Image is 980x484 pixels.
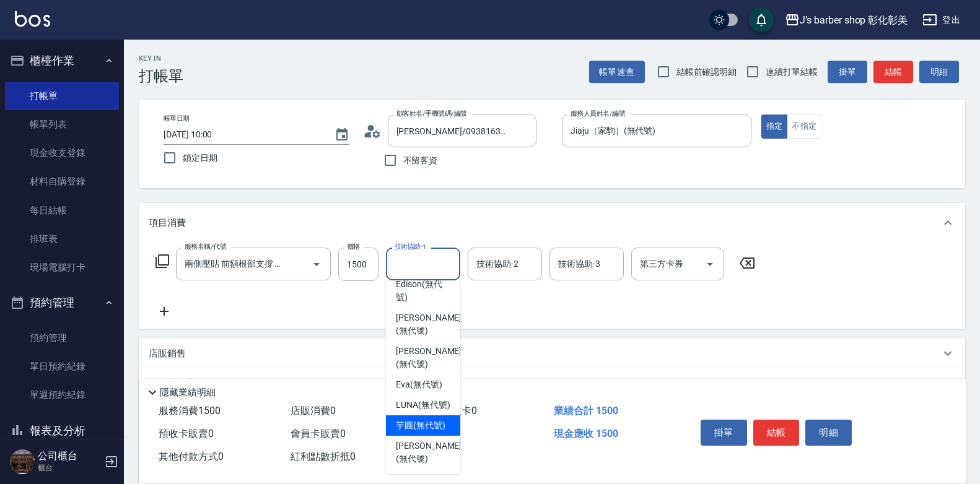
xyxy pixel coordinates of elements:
a: 現場電腦打卡 [5,253,119,282]
button: 結帳 [873,61,913,84]
button: Open [307,254,326,274]
span: 會員卡販賣 0 [291,428,346,439]
h2: Key In [139,54,183,63]
a: 材料自購登錄 [5,167,119,196]
span: [PERSON_NAME] (無代號) [396,439,462,465]
p: 櫃台 [38,462,101,473]
span: [PERSON_NAME] (無代號) [396,345,462,371]
p: 預收卡販賣 [149,377,195,390]
a: 打帳單 [5,82,119,110]
span: LUNA (無代號) [396,399,450,412]
label: 服務人員姓名/編號 [571,109,625,118]
a: 每日結帳 [5,196,119,225]
span: 芋圓 (無代號) [396,419,445,432]
label: 帳單日期 [164,114,190,123]
button: Choose date, selected date is 2025-08-25 [327,120,357,150]
h5: 公司櫃台 [38,450,101,462]
span: 鎖定日期 [183,152,217,165]
img: Person [10,449,35,474]
span: 不留客資 [403,154,438,167]
div: 店販銷售 [139,339,965,368]
h3: 打帳單 [139,67,183,85]
p: 項目消費 [149,217,186,230]
span: 服務消費 1500 [159,405,221,417]
div: 項目消費 [139,203,965,243]
span: Eva (無代號) [396,378,442,391]
button: 預約管理 [5,287,119,319]
a: 排班表 [5,225,119,253]
div: J’s barber shop 彰化彰美 [800,12,908,28]
a: 單日預約紀錄 [5,352,119,381]
label: 技術協助-1 [395,242,426,251]
button: 指定 [761,115,788,139]
button: 不指定 [787,115,821,139]
p: 店販銷售 [149,347,186,360]
button: 掛單 [701,420,747,446]
span: 紅利點數折抵 0 [291,451,356,462]
label: 服務名稱/代號 [185,242,226,251]
p: 隱藏業績明細 [160,386,216,399]
span: 連續打單結帳 [766,66,818,79]
span: 結帳前確認明細 [676,66,737,79]
button: Open [700,254,720,274]
a: 現金收支登錄 [5,139,119,167]
label: 價格 [347,242,360,251]
span: 店販消費 0 [291,405,336,417]
span: 預收卡販賣 0 [159,428,214,439]
button: 櫃檯作業 [5,45,119,77]
button: 登出 [917,9,965,32]
span: 現金應收 1500 [554,428,618,439]
input: YYYY/MM/DD hh:mm [164,124,322,145]
span: 業績合計 1500 [554,405,618,417]
span: [PERSON_NAME] (無代號) [396,311,462,337]
button: 報表及分析 [5,415,119,447]
button: 明細 [919,61,959,84]
button: J’s barber shop 彰化彰美 [780,7,912,33]
button: 結帳 [753,420,800,446]
span: Edison (無代號) [396,278,450,304]
a: 單週預約紀錄 [5,381,119,409]
img: Logo [15,11,50,27]
span: 其他付款方式 0 [159,451,224,462]
button: save [749,7,774,32]
a: 帳單列表 [5,110,119,139]
a: 預約管理 [5,324,119,352]
button: 帳單速查 [589,61,645,84]
div: 預收卡販賣 [139,368,965,398]
button: 明細 [805,420,852,446]
button: 掛單 [828,61,867,84]
label: 顧客姓名/手機號碼/編號 [396,109,467,118]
